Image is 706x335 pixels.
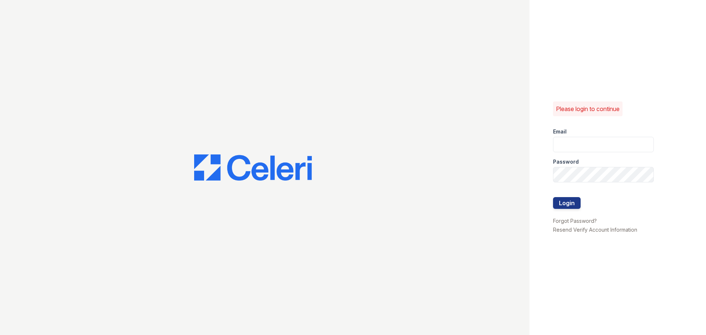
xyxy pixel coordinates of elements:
a: Resend Verify Account Information [553,227,637,233]
button: Login [553,197,581,209]
p: Please login to continue [556,104,620,113]
label: Email [553,128,567,135]
a: Forgot Password? [553,218,597,224]
img: CE_Logo_Blue-a8612792a0a2168367f1c8372b55b34899dd931a85d93a1a3d3e32e68fde9ad4.png [194,154,312,181]
label: Password [553,158,579,165]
